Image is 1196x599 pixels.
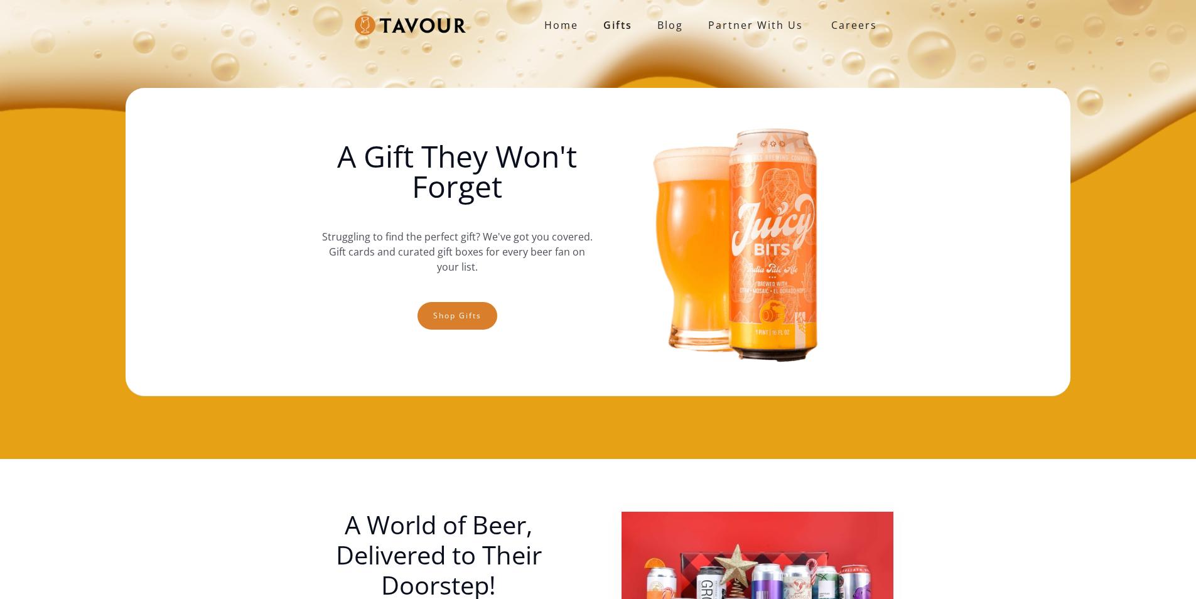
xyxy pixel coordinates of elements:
a: partner with us [696,13,816,38]
a: Blog [645,13,696,38]
strong: Home [544,18,578,32]
h1: A Gift They Won't Forget [321,141,593,202]
a: Home [532,13,591,38]
a: Gifts [591,13,645,38]
a: Shop gifts [418,302,497,330]
a: Careers [816,8,886,43]
strong: Careers [831,13,877,38]
p: Struggling to find the perfect gift? We've got you covered. Gift cards and curated gift boxes for... [321,217,593,287]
